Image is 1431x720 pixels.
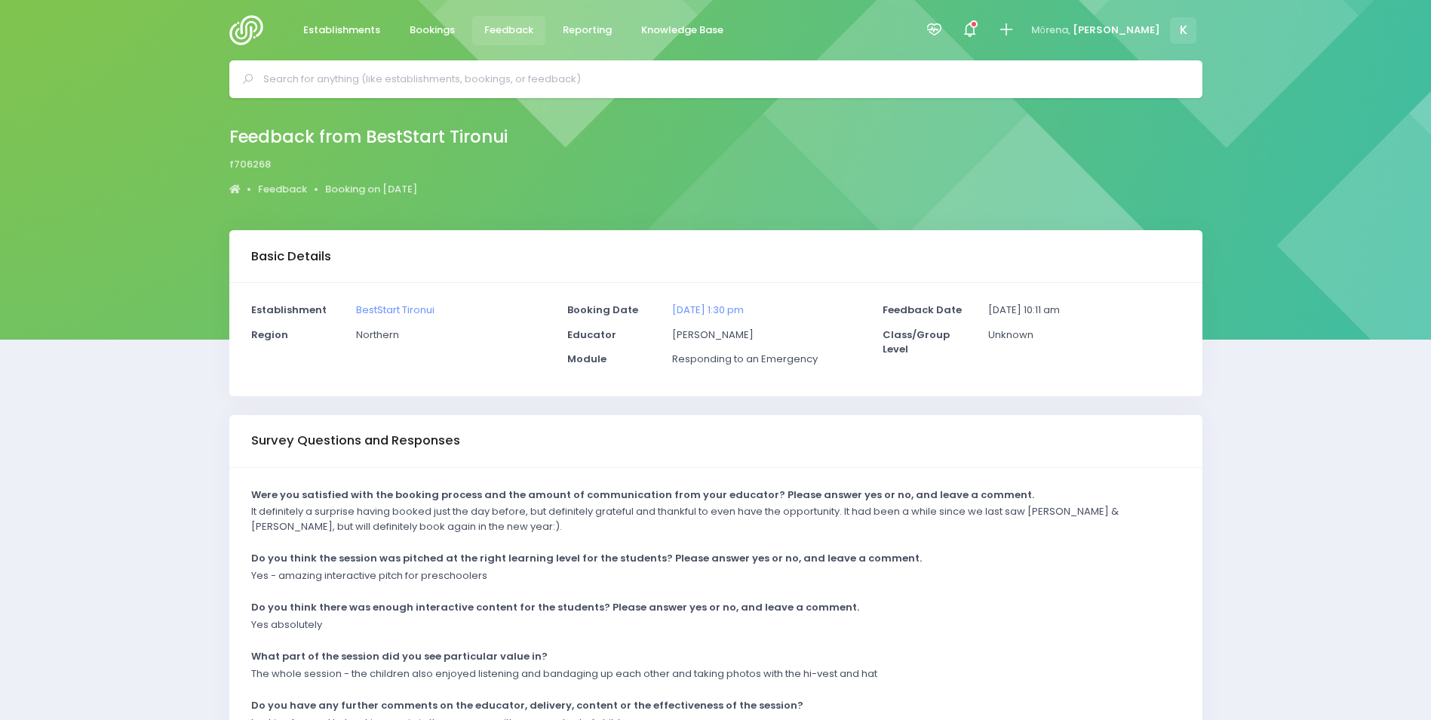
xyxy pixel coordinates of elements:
strong: Were you satisfied with the booking process and the amount of communication from your educator? P... [251,488,1034,502]
strong: Feedback Date [883,303,962,317]
h3: Survey Questions and Responses [251,433,460,448]
h3: Basic Details [251,249,331,264]
a: Establishments [291,16,393,45]
p: [DATE] 10:11 am [988,303,1180,318]
p: It definitely a surprise having booked just the day before, but definitely grateful and thankful ... [251,504,1162,534]
p: Yes absolutely [251,617,322,632]
strong: What part of the session did you see particular value in? [251,649,548,663]
img: Logo [229,15,272,45]
span: Reporting [563,23,612,38]
p: [PERSON_NAME] [672,328,864,343]
div: Northern [347,328,557,352]
p: The whole session - the children also enjoyed listening and bandaging up each other and taking ph... [251,666,877,682]
a: Feedback [472,16,546,45]
p: Responding to an Emergency [672,352,864,367]
a: Feedback [258,182,307,197]
span: f706268 [229,157,271,172]
a: Reporting [551,16,625,45]
span: Knowledge Base [641,23,723,38]
p: Unknown [988,328,1180,343]
a: BestStart Tironui [356,303,435,317]
span: Feedback [484,23,533,38]
span: Bookings [410,23,455,38]
strong: Module [567,352,606,366]
span: Mōrena, [1031,23,1070,38]
span: K [1170,17,1196,44]
strong: Region [251,328,288,342]
strong: Booking Date [567,303,638,317]
span: [PERSON_NAME] [1073,23,1160,38]
input: Search for anything (like establishments, bookings, or feedback) [263,68,1181,91]
strong: Do you think the session was pitched at the right learning level for the students? Please answer ... [251,551,922,565]
a: Booking on [DATE] [325,182,417,197]
a: Knowledge Base [629,16,736,45]
a: Bookings [398,16,468,45]
span: Establishments [303,23,380,38]
h2: Feedback from BestStart Tironui [229,127,508,147]
strong: Establishment [251,303,327,317]
strong: Class/Group Level [883,328,950,357]
strong: Educator [567,328,616,342]
strong: Do you have any further comments on the educator, delivery, content or the effectiveness of the s... [251,698,803,712]
p: Yes - amazing interactive pitch for preschoolers [251,568,487,583]
strong: Do you think there was enough interactive content for the students? Please answer yes or no, and ... [251,600,859,614]
a: [DATE] 1:30 pm [672,303,744,317]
